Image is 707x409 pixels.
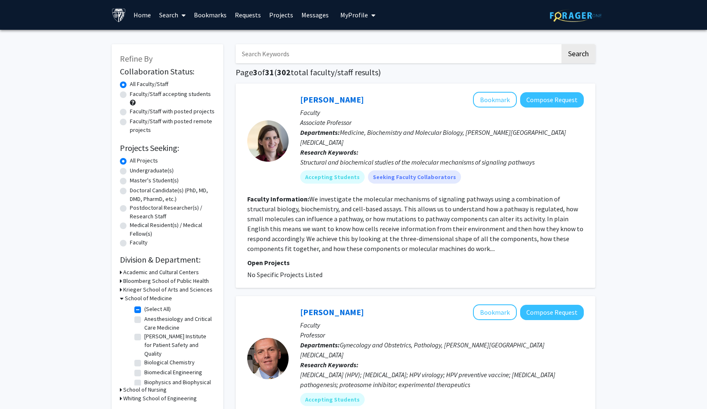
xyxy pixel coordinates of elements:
label: Medical Resident(s) / Medical Fellow(s) [130,221,215,238]
mat-chip: Accepting Students [300,170,365,184]
label: Doctoral Candidate(s) (PhD, MD, DMD, PharmD, etc.) [130,186,215,203]
b: Research Keywords: [300,361,358,369]
fg-read-more: We investigate the molecular mechanisms of signaling pathways using a combination of structural b... [247,195,583,253]
h1: Page of ( total faculty/staff results) [236,67,595,77]
span: Gynecology and Obstetrics, Pathology, [PERSON_NAME][GEOGRAPHIC_DATA][MEDICAL_DATA] [300,341,545,359]
h2: Collaboration Status: [120,67,215,77]
label: Biophysics and Biophysical Chemistry [144,378,213,395]
img: ForagerOne Logo [550,9,602,22]
h3: Krieger School of Arts and Sciences [123,285,213,294]
label: Postdoctoral Researcher(s) / Research Staff [130,203,215,221]
label: Faculty/Staff accepting students [130,90,211,98]
p: Professor [300,330,584,340]
mat-chip: Seeking Faculty Collaborators [368,170,461,184]
a: Requests [231,0,265,29]
label: Biomedical Engineering [144,368,202,377]
b: Research Keywords: [300,148,358,156]
p: Associate Professor [300,117,584,127]
h2: Projects Seeking: [120,143,215,153]
h3: Academic and Cultural Centers [123,268,199,277]
img: Johns Hopkins University Logo [112,8,126,22]
label: Anesthesiology and Critical Care Medicine [144,315,213,332]
label: Undergraduate(s) [130,166,174,175]
button: Search [561,44,595,63]
div: [MEDICAL_DATA] (HPV); [MEDICAL_DATA]; HPV virology; HPV preventive vaccine; [MEDICAL_DATA] pathog... [300,370,584,390]
mat-chip: Accepting Students [300,393,365,406]
a: Home [129,0,155,29]
a: Projects [265,0,297,29]
button: Compose Request to Jennifer Kavran [520,92,584,108]
label: [PERSON_NAME] Institute for Patient Safety and Quality [144,332,213,358]
button: Compose Request to Richard Roden [520,305,584,320]
label: All Projects [130,156,158,165]
label: Master's Student(s) [130,176,179,185]
input: Search Keywords [236,44,560,63]
button: Add Richard Roden to Bookmarks [473,304,517,320]
a: Search [155,0,190,29]
label: Faculty [130,238,148,247]
span: Refine By [120,53,153,64]
button: Add Jennifer Kavran to Bookmarks [473,92,517,108]
b: Faculty Information: [247,195,309,203]
iframe: Chat [6,372,35,403]
span: My Profile [340,11,368,19]
h3: Bloomberg School of Public Health [123,277,209,285]
span: No Specific Projects Listed [247,270,322,279]
h2: Division & Department: [120,255,215,265]
label: Biological Chemistry [144,358,195,367]
b: Departments: [300,128,340,136]
p: Faculty [300,320,584,330]
div: Structural and biochemical studies of the molecular mechanisms of signaling pathways [300,157,584,167]
b: Departments: [300,341,340,349]
p: Faculty [300,108,584,117]
label: Faculty/Staff with posted remote projects [130,117,215,134]
label: (Select All) [144,305,171,313]
a: [PERSON_NAME] [300,307,364,317]
a: [PERSON_NAME] [300,94,364,105]
span: 302 [277,67,291,77]
label: All Faculty/Staff [130,80,168,88]
h3: School of Nursing [123,385,167,394]
h3: Whiting School of Engineering [123,394,197,403]
span: 3 [253,67,258,77]
label: Faculty/Staff with posted projects [130,107,215,116]
span: 31 [265,67,274,77]
a: Bookmarks [190,0,231,29]
a: Messages [297,0,333,29]
span: Medicine, Biochemistry and Molecular Biology, [PERSON_NAME][GEOGRAPHIC_DATA][MEDICAL_DATA] [300,128,566,146]
h3: School of Medicine [125,294,172,303]
p: Open Projects [247,258,584,268]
